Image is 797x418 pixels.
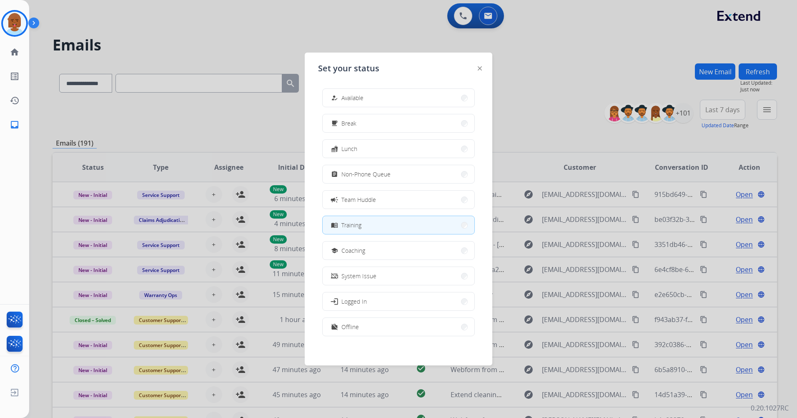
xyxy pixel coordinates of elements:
img: close-button [478,66,482,71]
span: Offline [341,322,359,331]
button: Offline [323,318,474,336]
button: Lunch [323,140,474,158]
mat-icon: campaign [330,195,338,204]
span: System Issue [341,272,376,280]
button: Break [323,114,474,132]
button: Team Huddle [323,191,474,209]
mat-icon: menu_book [331,222,338,229]
span: Break [341,119,356,128]
mat-icon: home [10,47,20,57]
p: 0.20.1027RC [751,403,789,413]
span: Team Huddle [341,195,376,204]
span: Non-Phone Queue [341,170,391,179]
img: avatar [3,12,26,35]
button: Available [323,89,474,107]
span: Logged In [341,297,367,306]
mat-icon: phonelink_off [331,272,338,280]
mat-icon: list_alt [10,71,20,81]
mat-icon: inbox [10,120,20,130]
mat-icon: fastfood [331,145,338,152]
mat-icon: school [331,247,338,254]
mat-icon: how_to_reg [331,94,338,101]
button: Training [323,216,474,234]
mat-icon: free_breakfast [331,120,338,127]
button: Non-Phone Queue [323,165,474,183]
mat-icon: history [10,96,20,106]
span: Coaching [341,246,365,255]
mat-icon: login [330,297,338,305]
span: Set your status [318,63,379,74]
button: Coaching [323,242,474,259]
button: System Issue [323,267,474,285]
span: Training [341,221,361,229]
mat-icon: assignment [331,171,338,178]
span: Available [341,93,363,102]
mat-icon: work_off [331,323,338,330]
button: Logged In [323,292,474,310]
span: Lunch [341,144,357,153]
